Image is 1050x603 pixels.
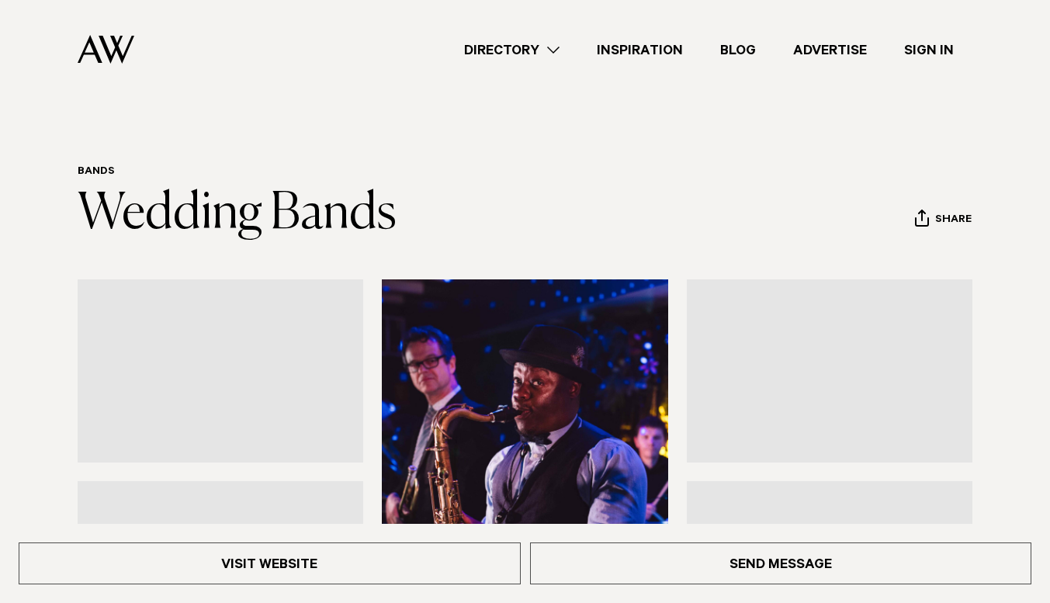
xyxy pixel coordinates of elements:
a: Directory [445,40,578,61]
a: Bands [78,166,115,178]
img: Auckland Weddings Logo [78,35,134,64]
a: Inspiration [578,40,702,61]
button: Share [914,209,972,232]
span: Share [935,213,972,228]
a: Advertise [775,40,885,61]
a: Sign In [885,40,972,61]
a: Send Message [530,542,1032,584]
a: Visit Website [19,542,521,584]
a: Blog [702,40,775,61]
a: Wedding Bands [78,189,397,239]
